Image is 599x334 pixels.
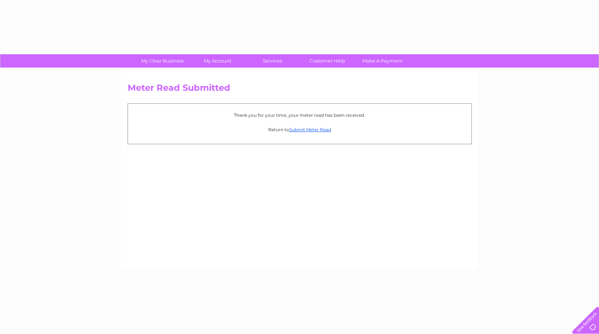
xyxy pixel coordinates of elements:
[243,54,302,68] a: Services
[289,127,331,132] a: Submit Meter Read
[132,112,468,119] p: Thank you for your time, your meter read has been received.
[352,54,412,68] a: Make A Payment
[298,54,357,68] a: Customer Help
[128,83,472,97] h2: Meter Read Submitted
[188,54,247,68] a: My Account
[132,126,468,133] p: Return to
[133,54,192,68] a: My Clear Business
